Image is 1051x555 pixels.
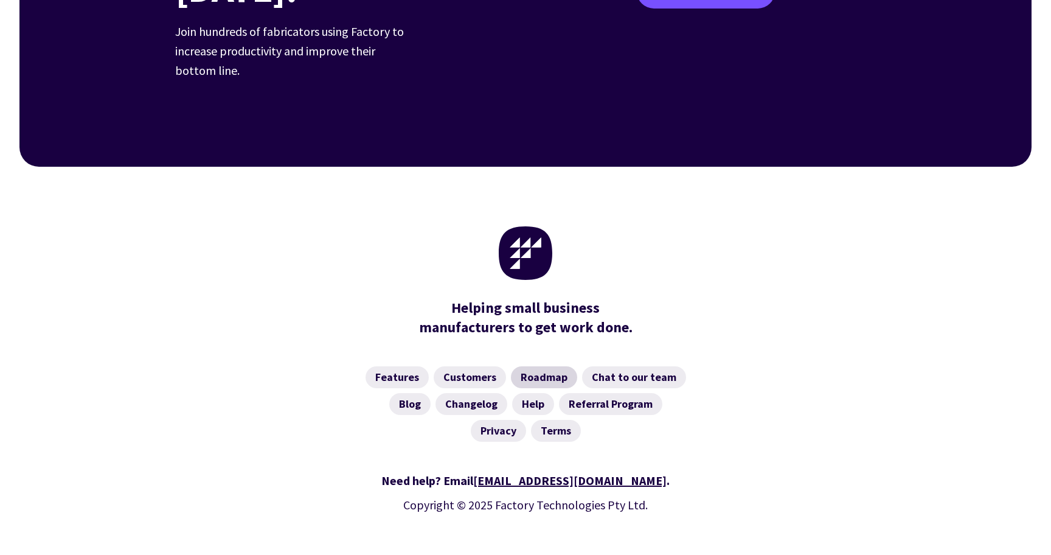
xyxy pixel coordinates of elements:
[366,366,429,388] a: Features
[389,393,431,415] a: Blog
[434,366,506,388] a: Customers
[175,471,876,490] div: Need help? Email .
[175,366,876,442] nav: Footer Navigation
[512,393,554,415] a: Help
[531,420,581,442] a: Terms
[413,298,638,337] div: manufacturers to get work done.
[175,22,412,80] p: Join hundreds of fabricators using Factory to increase productivity and improve their bottom line.
[838,424,1051,555] iframe: Chat Widget
[451,298,600,318] mark: Helping small business
[511,366,577,388] a: Roadmap
[471,420,526,442] a: Privacy
[435,393,507,415] a: Changelog
[582,366,686,388] a: Chat to our team
[559,393,662,415] a: Referral Program
[175,495,876,515] p: Copyright © 2025 Factory Technologies Pty Ltd.
[473,473,667,488] a: [EMAIL_ADDRESS][DOMAIN_NAME]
